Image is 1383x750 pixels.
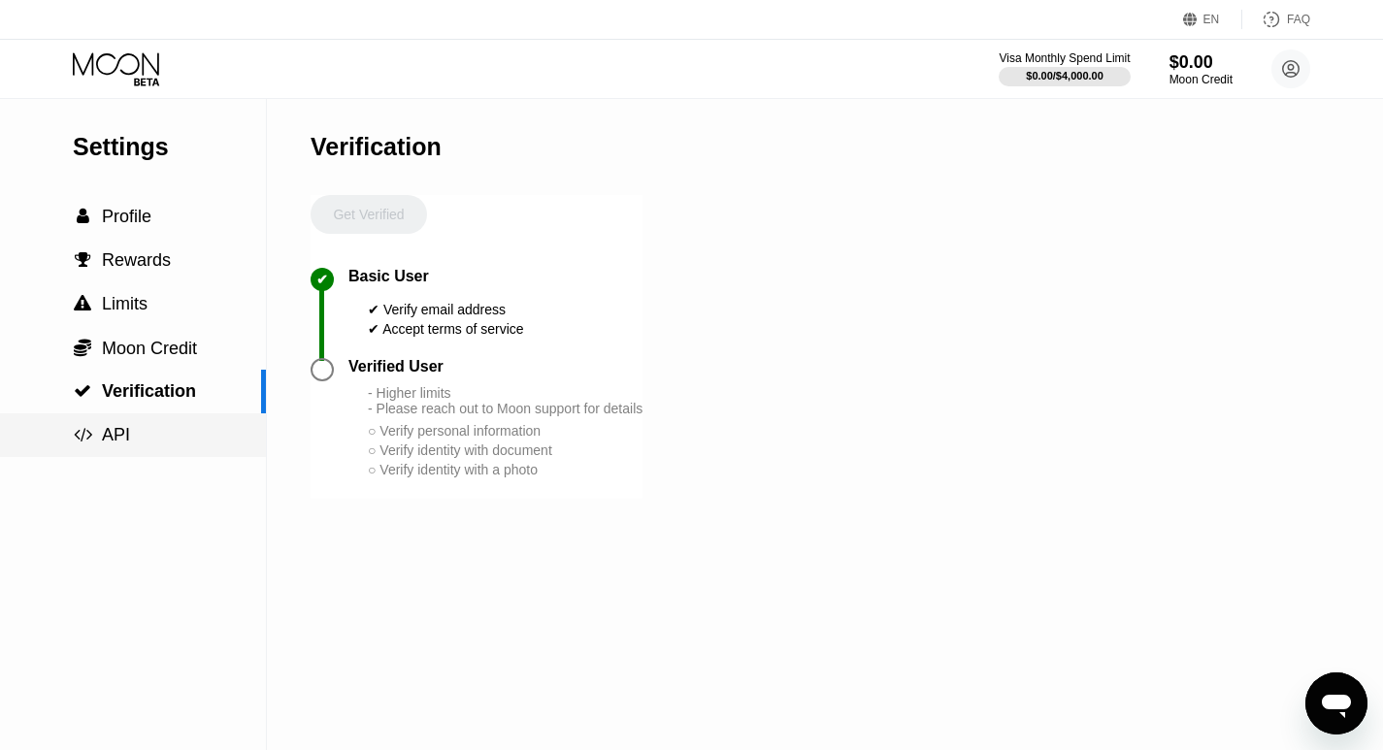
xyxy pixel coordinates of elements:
[102,339,197,358] span: Moon Credit
[102,250,171,270] span: Rewards
[73,382,92,400] div: 
[368,462,642,477] div: ○ Verify identity with a photo
[73,133,266,161] div: Settings
[102,381,196,401] span: Verification
[368,423,642,439] div: ○ Verify personal information
[1169,52,1233,86] div: $0.00Moon Credit
[73,208,92,225] div: 
[73,338,92,357] div: 
[316,272,328,287] div: ✔
[1169,52,1233,73] div: $0.00
[1169,73,1233,86] div: Moon Credit
[1242,10,1310,29] div: FAQ
[1026,70,1103,82] div: $0.00 / $4,000.00
[102,425,130,444] span: API
[102,294,148,313] span: Limits
[74,426,92,443] span: 
[73,251,92,269] div: 
[73,426,92,443] div: 
[1287,13,1310,26] div: FAQ
[102,207,151,226] span: Profile
[1183,10,1242,29] div: EN
[999,51,1130,65] div: Visa Monthly Spend Limit
[74,295,91,312] span: 
[73,295,92,312] div: 
[74,338,91,357] span: 
[368,302,524,317] div: ✔ Verify email address
[348,268,429,285] div: Basic User
[1203,13,1220,26] div: EN
[74,382,91,400] span: 
[999,51,1130,86] div: Visa Monthly Spend Limit$0.00/$4,000.00
[75,251,91,269] span: 
[1305,672,1367,734] iframe: Button to launch messaging window
[368,321,524,337] div: ✔ Accept terms of service
[368,442,642,458] div: ○ Verify identity with document
[311,133,442,161] div: Verification
[348,358,444,375] div: Verified User
[77,208,89,225] span: 
[368,385,642,416] div: - Higher limits - Please reach out to Moon support for details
